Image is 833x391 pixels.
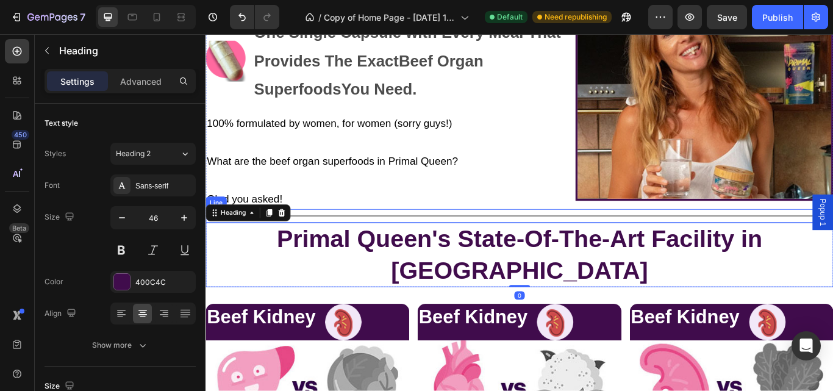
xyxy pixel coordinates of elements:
p: Advanced [120,75,162,88]
span: Popup 1 [713,192,726,224]
div: Text style [45,118,78,129]
div: Beta [9,223,29,233]
div: Heading [15,203,49,214]
div: Size [45,209,77,226]
button: Show more [45,334,196,356]
div: Align [45,306,79,322]
img: s2_nutrient_head_icon3.png [139,315,182,357]
div: Styles [45,148,66,159]
button: Publish [752,5,803,29]
div: Font [45,180,60,191]
h2: Beef Kidney [495,315,624,346]
span: Default [497,12,523,23]
div: Line [2,192,22,203]
button: 7 [5,5,91,29]
span: 100% formulated by women, for women (sorry guys!) [1,98,287,111]
div: 450 [12,130,29,140]
div: Sans-serif [135,181,193,192]
span: Heading 2 [116,148,151,159]
h2: Beef Kidney [247,315,376,346]
img: s2_nutrient_head_icon3.png [634,315,676,357]
img: s2_nutrient_head_icon3.png [386,315,429,357]
div: Open Intercom Messenger [792,331,821,361]
span: / [318,11,321,24]
iframe: Design area [206,34,833,391]
div: 0 [360,300,372,310]
button: Heading 2 [110,143,196,165]
div: Undo/Redo [230,5,279,29]
strong: Beef Organ Superfoods [56,21,324,74]
p: Heading [59,43,191,58]
div: Show more [92,339,149,351]
button: Save [707,5,747,29]
span: Save [717,12,737,23]
strong: Primal Queen's State-Of-The-Art Facility in [GEOGRAPHIC_DATA] [83,223,649,292]
span: Copy of Home Page - [DATE] 13:25:12 [324,11,456,24]
div: Publish [762,11,793,24]
p: Settings [60,75,95,88]
span: Glad you asked! [1,185,90,199]
p: 7 [80,10,85,24]
span: What are the beef organ superfoods in Primal Queen? [1,142,294,155]
div: Color [45,276,63,287]
div: 400C4C [135,277,193,288]
span: Need republishing [545,12,607,23]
